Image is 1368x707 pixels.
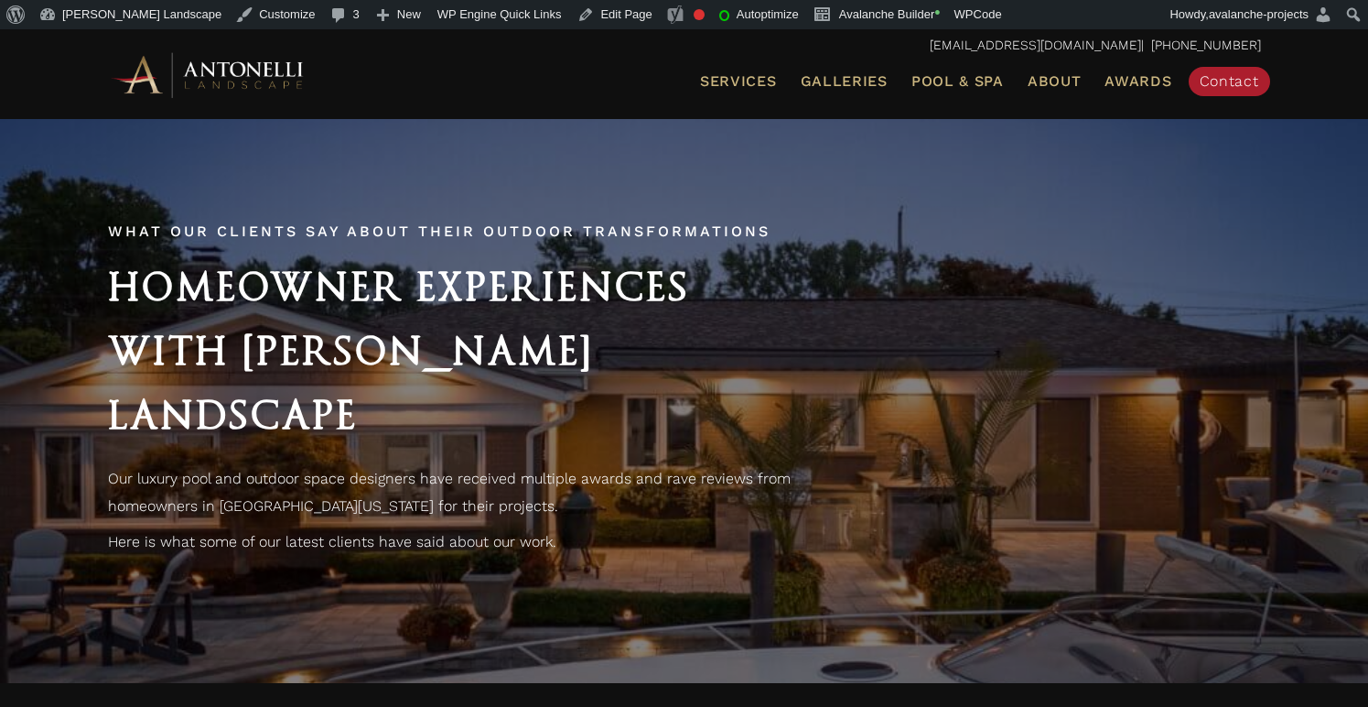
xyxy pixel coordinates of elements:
p: | [PHONE_NUMBER] [108,34,1261,58]
span: Homeowner Experiences With [PERSON_NAME] Landscape [108,264,690,438]
span: What Our Clients Say About Their Outdoor Transformations [108,223,770,240]
a: About [1020,70,1089,93]
span: Services [700,74,777,89]
div: Focus keyphrase not set [694,9,705,20]
img: Antonelli Horizontal Logo [108,49,309,100]
span: avalanche-projects [1209,7,1309,21]
span: Contact [1200,72,1259,90]
span: Awards [1104,72,1171,90]
a: Pool & Spa [904,70,1011,93]
a: Contact [1189,67,1270,96]
p: Here is what some of our latest clients have said about our work. [108,528,822,556]
p: Our luxury pool and outdoor space designers have received multiple awards and rave reviews from h... [108,465,822,519]
a: Awards [1097,70,1179,93]
span: • [934,4,940,22]
a: Galleries [793,70,895,93]
span: Galleries [801,72,888,90]
a: [EMAIL_ADDRESS][DOMAIN_NAME] [930,38,1141,52]
a: Services [693,70,784,93]
span: About [1028,74,1082,89]
span: Pool & Spa [911,72,1004,90]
